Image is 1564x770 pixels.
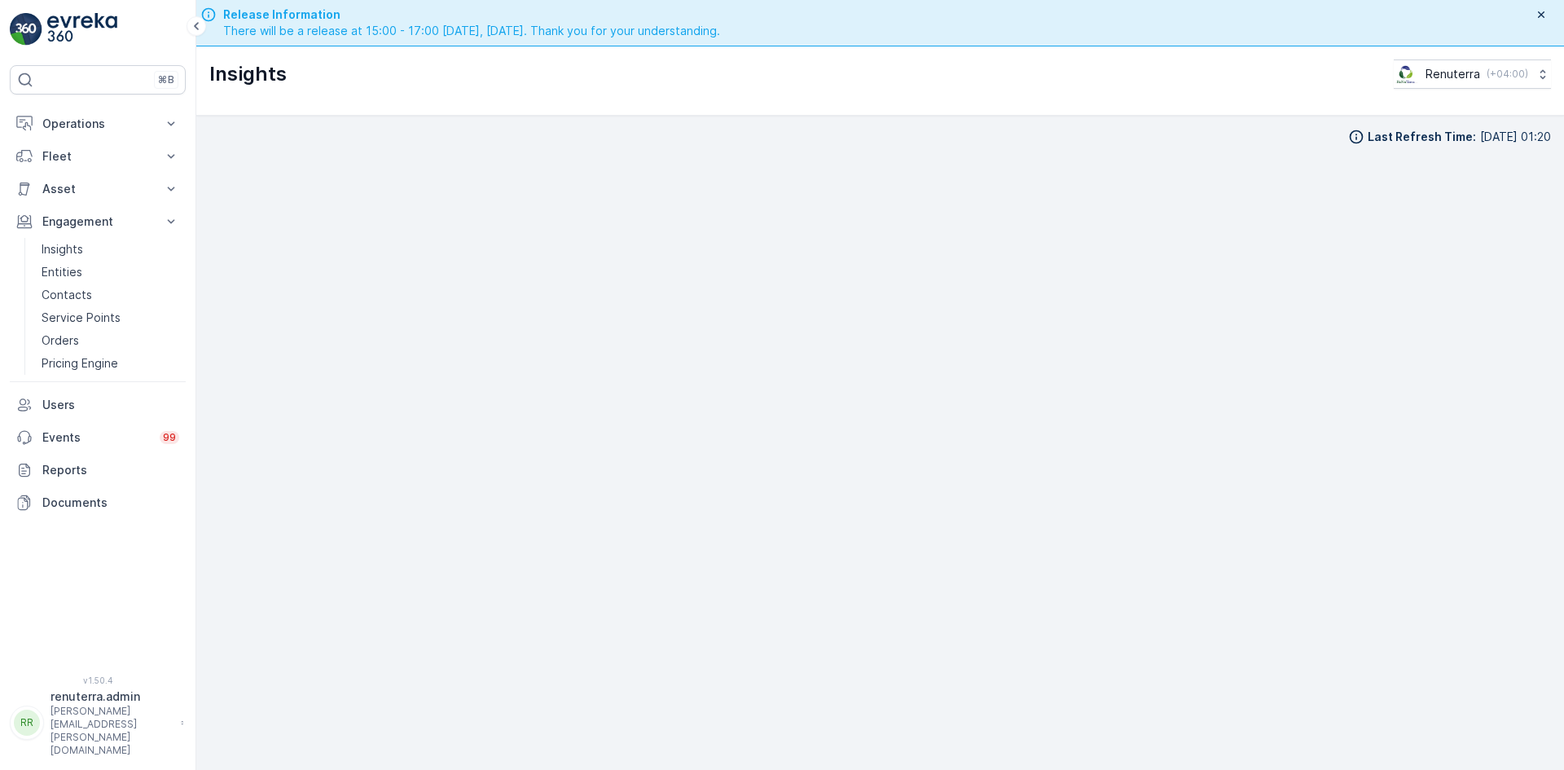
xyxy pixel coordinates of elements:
p: 99 [163,431,176,444]
img: logo [10,13,42,46]
p: Users [42,397,179,413]
p: Fleet [42,148,153,165]
p: Reports [42,462,179,478]
p: Operations [42,116,153,132]
button: Fleet [10,140,186,173]
button: RRrenuterra.admin[PERSON_NAME][EMAIL_ADDRESS][PERSON_NAME][DOMAIN_NAME] [10,689,186,757]
button: Renuterra(+04:00) [1394,59,1551,89]
p: ( +04:00 ) [1487,68,1528,81]
a: Service Points [35,306,186,329]
p: [DATE] 01:20 [1480,129,1551,145]
a: Events99 [10,421,186,454]
div: RR [14,710,40,736]
p: Service Points [42,310,121,326]
p: Last Refresh Time : [1368,129,1476,145]
a: Contacts [35,284,186,306]
img: Screenshot_2024-07-26_at_13.33.01.png [1394,65,1419,83]
a: Insights [35,238,186,261]
img: logo_light-DOdMpM7g.png [47,13,117,46]
p: Asset [42,181,153,197]
p: [PERSON_NAME][EMAIL_ADDRESS][PERSON_NAME][DOMAIN_NAME] [51,705,173,757]
p: ⌘B [158,73,174,86]
a: Orders [35,329,186,352]
a: Documents [10,486,186,519]
button: Operations [10,108,186,140]
p: Entities [42,264,82,280]
span: There will be a release at 15:00 - 17:00 [DATE], [DATE]. Thank you for your understanding. [223,23,720,39]
p: Insights [42,241,83,257]
p: renuterra.admin [51,689,173,705]
span: v 1.50.4 [10,675,186,685]
p: Orders [42,332,79,349]
p: Renuterra [1426,66,1480,82]
a: Reports [10,454,186,486]
button: Engagement [10,205,186,238]
a: Pricing Engine [35,352,186,375]
a: Entities [35,261,186,284]
p: Events [42,429,150,446]
p: Documents [42,495,179,511]
p: Engagement [42,213,153,230]
a: Users [10,389,186,421]
span: Release Information [223,7,720,23]
p: Insights [209,61,287,87]
p: Pricing Engine [42,355,118,372]
p: Contacts [42,287,92,303]
button: Asset [10,173,186,205]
